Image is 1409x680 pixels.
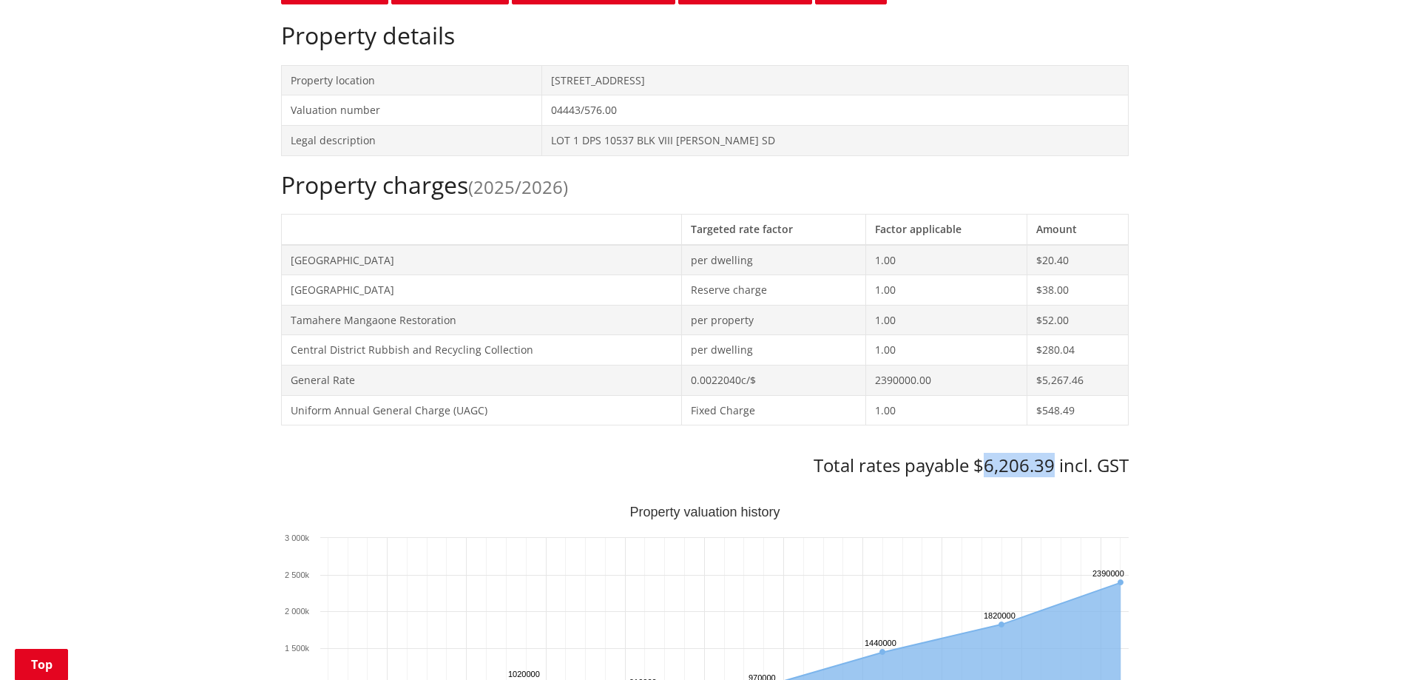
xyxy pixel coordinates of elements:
[468,175,568,199] span: (2025/2026)
[866,275,1027,306] td: 1.00
[542,125,1128,155] td: LOT 1 DPS 10537 BLK VIII [PERSON_NAME] SD
[681,245,866,275] td: per dwelling
[681,365,866,395] td: 0.0022040c/$
[281,395,681,425] td: Uniform Annual General Charge (UAGC)
[865,639,896,647] text: 1440000
[1027,365,1128,395] td: $5,267.46
[281,455,1129,477] h3: Total rates payable $6,206.39 incl. GST
[681,395,866,425] td: Fixed Charge
[1092,569,1124,578] text: 2390000
[542,95,1128,126] td: 04443/576.00
[281,125,542,155] td: Legal description
[1117,579,1123,585] path: Sunday, Jun 30, 12:00, 2,390,000. Capital Value.
[1027,305,1128,335] td: $52.00
[1341,618,1394,671] iframe: Messenger Launcher
[284,570,309,579] text: 2 500k
[281,305,681,335] td: Tamahere Mangaone Restoration
[284,533,309,542] text: 3 000k
[508,670,540,679] text: 1020000
[879,649,885,655] path: Saturday, Jun 30, 12:00, 1,440,000. Capital Value.
[284,644,309,653] text: 1 500k
[281,275,681,306] td: [GEOGRAPHIC_DATA]
[984,611,1016,620] text: 1820000
[1027,395,1128,425] td: $548.49
[681,305,866,335] td: per property
[1027,335,1128,366] td: $280.04
[681,335,866,366] td: per dwelling
[681,214,866,244] th: Targeted rate factor
[866,335,1027,366] td: 1.00
[281,171,1129,199] h2: Property charges
[866,305,1027,335] td: 1.00
[284,607,309,616] text: 2 000k
[281,65,542,95] td: Property location
[681,275,866,306] td: Reserve charge
[281,335,681,366] td: Central District Rubbish and Recycling Collection
[281,245,681,275] td: [GEOGRAPHIC_DATA]
[15,649,68,680] a: Top
[866,214,1027,244] th: Factor applicable
[542,65,1128,95] td: [STREET_ADDRESS]
[281,95,542,126] td: Valuation number
[629,505,780,519] text: Property valuation history
[866,245,1027,275] td: 1.00
[1027,245,1128,275] td: $20.40
[866,365,1027,395] td: 2390000.00
[281,21,1129,50] h2: Property details
[281,365,681,395] td: General Rate
[1027,275,1128,306] td: $38.00
[999,622,1004,627] path: Wednesday, Jun 30, 12:00, 1,820,000. Capital Value.
[1027,214,1128,244] th: Amount
[866,395,1027,425] td: 1.00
